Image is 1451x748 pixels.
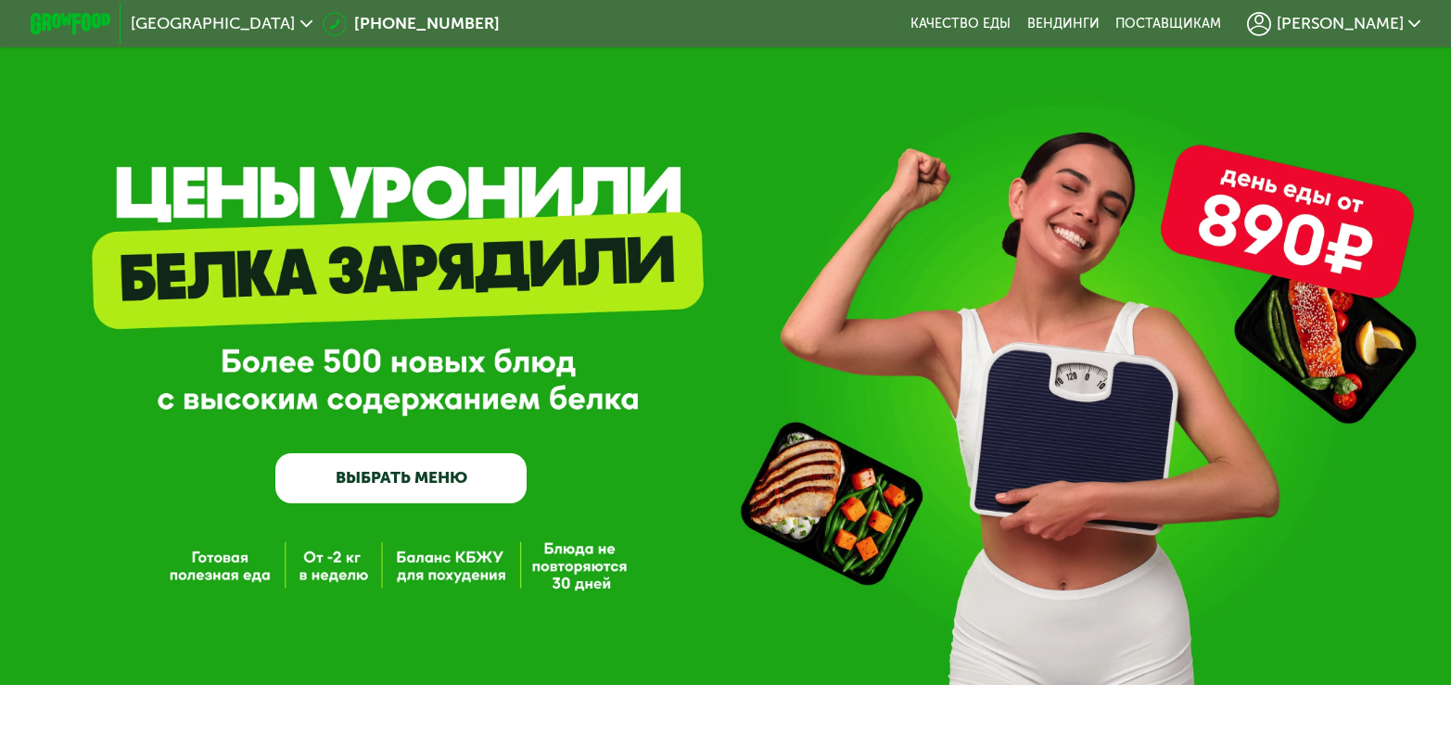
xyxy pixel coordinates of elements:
a: Качество еды [910,16,1011,32]
a: ВЫБРАТЬ МЕНЮ [275,453,527,503]
span: [GEOGRAPHIC_DATA] [131,16,295,32]
a: [PHONE_NUMBER] [323,12,501,36]
a: Вендинги [1027,16,1100,32]
span: [PERSON_NAME] [1277,16,1404,32]
div: поставщикам [1115,16,1221,32]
